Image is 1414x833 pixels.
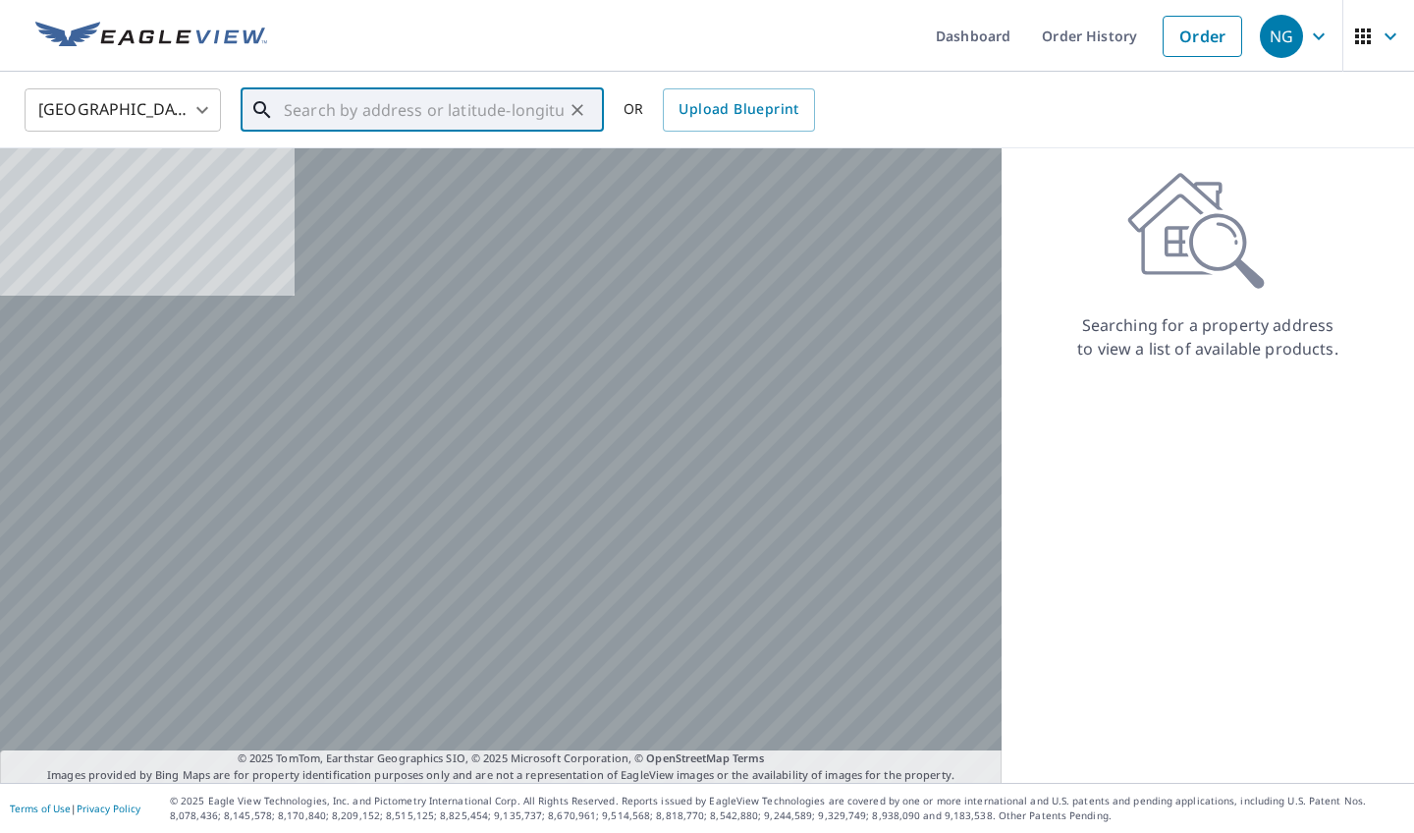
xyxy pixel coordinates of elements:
[1076,313,1339,361] p: Searching for a property address to view a list of available products.
[35,22,267,51] img: EV Logo
[10,802,71,815] a: Terms of Use
[77,802,140,815] a: Privacy Policy
[1260,15,1303,58] div: NG
[238,750,765,767] span: © 2025 TomTom, Earthstar Geographics SIO, © 2025 Microsoft Corporation, ©
[733,750,765,765] a: Terms
[25,83,221,138] div: [GEOGRAPHIC_DATA]
[10,803,140,814] p: |
[646,750,729,765] a: OpenStreetMap
[663,88,814,132] a: Upload Blueprint
[1163,16,1242,57] a: Order
[284,83,564,138] input: Search by address or latitude-longitude
[564,96,591,124] button: Clear
[679,97,798,122] span: Upload Blueprint
[624,88,815,132] div: OR
[170,794,1404,823] p: © 2025 Eagle View Technologies, Inc. and Pictometry International Corp. All Rights Reserved. Repo...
